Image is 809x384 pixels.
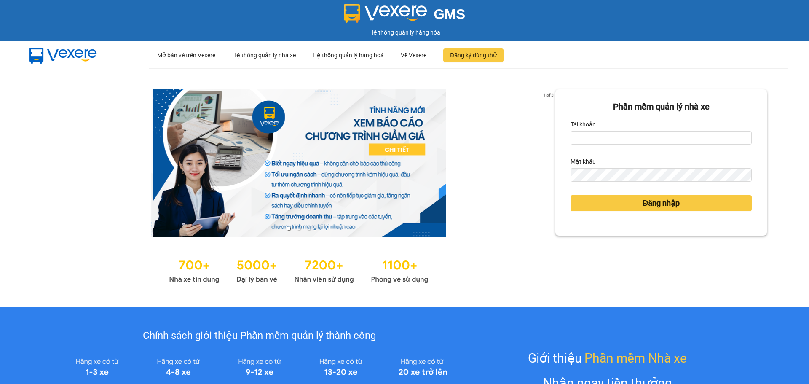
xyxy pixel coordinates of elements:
[450,51,497,60] span: Đăng ký dùng thử
[434,6,465,22] span: GMS
[169,254,429,286] img: Statistics.png
[287,227,290,230] li: slide item 1
[2,28,807,37] div: Hệ thống quản lý hàng hóa
[528,348,687,368] div: Giới thiệu
[157,42,215,69] div: Mở bán vé trên Vexere
[544,89,555,237] button: next slide / item
[571,168,752,182] input: Mật khẩu
[297,227,300,230] li: slide item 2
[401,42,426,69] div: Về Vexere
[541,89,555,100] p: 1 of 3
[344,4,427,23] img: logo 2
[232,42,296,69] div: Hệ thống quản lý nhà xe
[643,197,680,209] span: Đăng nhập
[571,131,752,145] input: Tài khoản
[42,89,54,237] button: previous slide / item
[313,42,384,69] div: Hệ thống quản lý hàng hoá
[571,118,596,131] label: Tài khoản
[21,41,105,69] img: mbUUG5Q.png
[56,328,462,344] div: Chính sách giới thiệu Phần mềm quản lý thành công
[571,155,596,168] label: Mật khẩu
[344,13,466,19] a: GMS
[571,100,752,113] div: Phần mềm quản lý nhà xe
[307,227,311,230] li: slide item 3
[571,195,752,211] button: Đăng nhập
[584,348,687,368] span: Phần mềm Nhà xe
[443,48,504,62] button: Đăng ký dùng thử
